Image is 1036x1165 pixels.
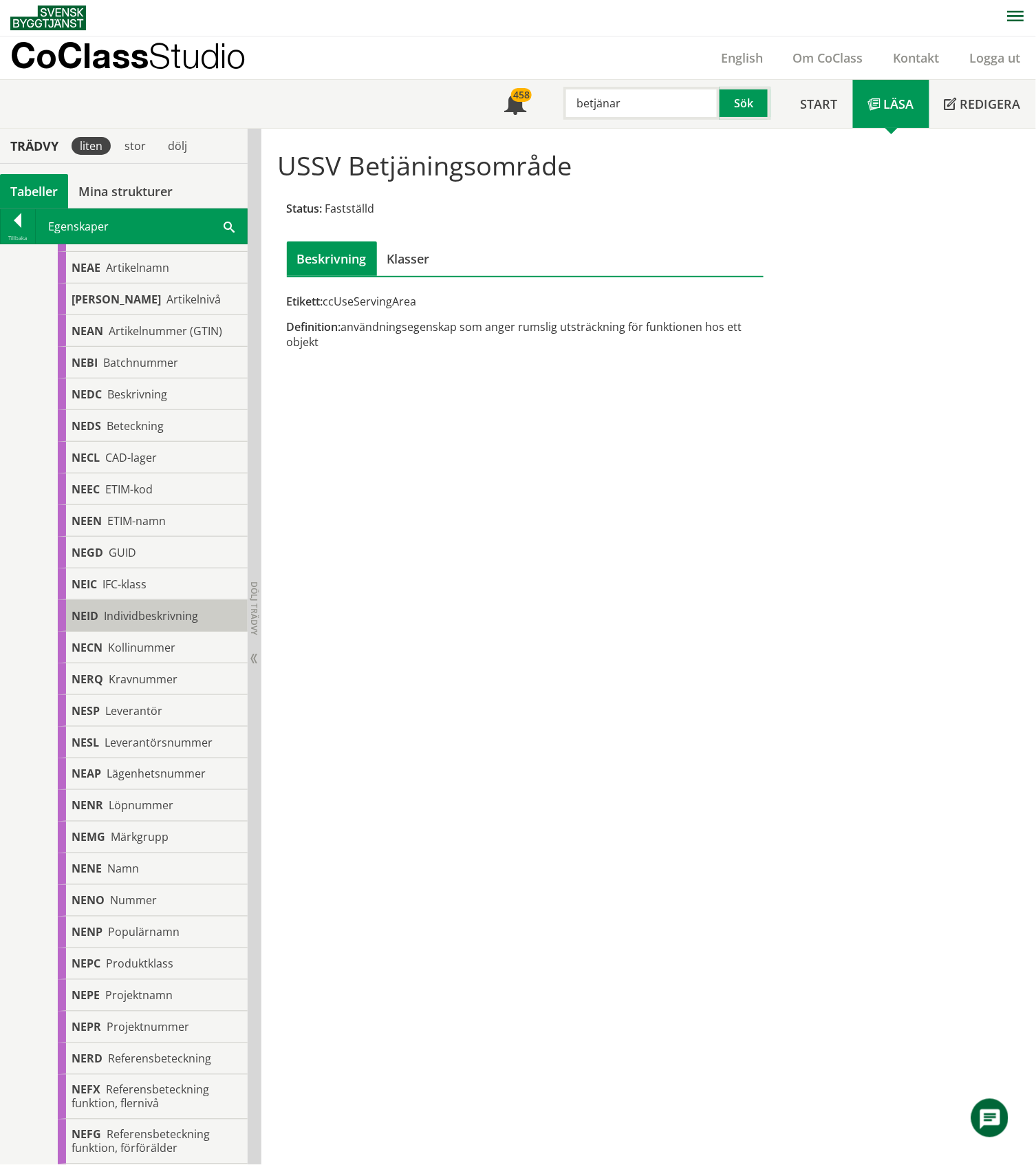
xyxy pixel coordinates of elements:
[68,174,183,209] a: Mina strukturer
[72,482,100,497] span: NEEC
[72,1082,100,1098] span: NEFX
[72,1051,102,1067] span: NERD
[102,577,147,592] span: IFC-klass
[72,988,100,1003] span: NEPE
[109,323,222,339] span: Artikelnummer (GTIN)
[1,233,35,244] div: Tillbaka
[106,260,169,275] span: Artikelnamn
[105,703,162,718] span: Leverantör
[960,96,1021,112] span: Redigera
[786,80,853,128] a: Start
[72,608,98,623] span: NEID
[72,703,100,718] span: NESP
[72,1082,209,1111] span: Referensbeteckning funktion, flernivå
[72,672,103,687] span: NERQ
[10,47,246,63] p: CoClass
[778,50,878,66] a: Om CoClass
[108,925,180,940] span: Populärnamn
[106,956,173,972] span: Produktklass
[72,1127,210,1156] span: Referensbeteckning funktion, förförälder
[287,294,323,309] span: Etikett:
[72,893,105,908] span: NENO
[110,893,157,908] span: Nummer
[160,137,195,155] div: dölj
[277,150,1019,180] h1: USSV Betjäningsområde
[511,88,532,102] div: 458
[72,735,99,750] span: NESL
[72,513,102,528] span: NEEN
[36,209,247,244] div: Egenskaper
[3,138,66,153] div: Trädvy
[10,36,275,79] a: CoClassStudio
[107,387,167,402] span: Beskrivning
[853,80,929,128] a: Läsa
[105,735,213,750] span: Leverantörsnummer
[801,96,838,112] span: Start
[111,830,169,845] span: Märkgrupp
[149,35,246,76] span: Studio
[72,830,105,845] span: NEMG
[104,608,198,623] span: Individbeskrivning
[72,767,101,782] span: NEAP
[72,640,102,655] span: NECN
[72,355,98,370] span: NEBI
[72,292,161,307] span: [PERSON_NAME]
[109,545,136,560] span: GUID
[166,292,221,307] span: Artikelnivå
[72,260,100,275] span: NEAE
[287,319,341,334] span: Definition:
[72,577,97,592] span: NEIC
[107,418,164,434] span: Beteckning
[72,862,102,877] span: NENE
[72,418,101,434] span: NEDS
[10,6,86,30] img: Svensk Byggtjänst
[72,1127,101,1142] span: NEFG
[929,80,1036,128] a: Redigera
[878,50,955,66] a: Kontakt
[105,988,173,1003] span: Projektnamn
[884,96,914,112] span: Läsa
[287,319,764,350] div: användningsegenskap som anger rumslig utsträckning för funktionen hos ett objekt
[116,137,154,155] div: stor
[72,925,102,940] span: NENP
[109,672,177,687] span: Kravnummer
[489,80,541,128] a: 458
[108,640,175,655] span: Kollinummer
[287,294,764,309] div: ccUseServingArea
[105,450,157,465] span: CAD-lager
[504,94,526,116] span: Notifikationer
[248,581,260,635] span: Dölj trädvy
[72,545,103,560] span: NEGD
[563,87,720,120] input: Sök
[72,956,100,972] span: NEPC
[224,219,235,233] span: Sök i tabellen
[325,201,375,216] span: Fastställd
[107,767,206,782] span: Lägenhetsnummer
[377,242,440,276] div: Klasser
[720,87,770,120] button: Sök
[72,1020,101,1035] span: NEPR
[103,355,178,370] span: Batchnummer
[107,513,166,528] span: ETIM-namn
[287,201,323,216] span: Status:
[107,1020,189,1035] span: Projektnummer
[72,323,103,339] span: NEAN
[706,50,778,66] a: English
[72,387,102,402] span: NEDC
[72,450,100,465] span: NECL
[109,798,173,813] span: Löpnummer
[107,862,139,877] span: Namn
[287,242,377,276] div: Beskrivning
[105,482,153,497] span: ETIM-kod
[72,798,103,813] span: NENR
[108,1051,211,1067] span: Referensbeteckning
[955,50,1036,66] a: Logga ut
[72,137,111,155] div: liten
